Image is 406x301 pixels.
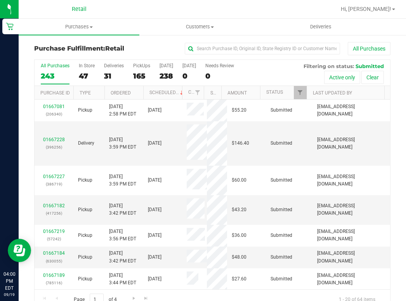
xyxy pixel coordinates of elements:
[324,71,360,84] button: Active only
[149,90,185,95] a: Scheduled
[104,72,124,80] div: 31
[205,63,234,68] div: Needs Review
[43,229,65,234] a: 01667219
[341,6,391,12] span: Hi, [PERSON_NAME]!
[78,206,92,213] span: Pickup
[140,23,260,30] span: Customers
[317,202,385,217] span: [EMAIL_ADDRESS][DOMAIN_NAME]
[317,272,385,287] span: [EMAIL_ADDRESS][DOMAIN_NAME]
[139,19,260,35] a: Customers
[43,250,65,256] a: 01667184
[232,254,246,261] span: $48.00
[317,103,385,118] span: [EMAIL_ADDRESS][DOMAIN_NAME]
[317,173,385,188] span: [EMAIL_ADDRESS][DOMAIN_NAME]
[205,72,234,80] div: 0
[41,63,69,68] div: All Purchases
[271,107,292,114] span: Submitted
[8,239,31,262] iframe: Resource center
[104,63,124,68] div: Deliveries
[105,45,124,52] span: Retail
[80,90,91,96] a: Type
[19,19,139,35] a: Purchases
[109,103,136,118] span: [DATE] 2:58 PM EDT
[72,6,87,12] span: Retail
[317,250,385,264] span: [EMAIL_ADDRESS][DOMAIN_NAME]
[148,254,161,261] span: [DATE]
[188,89,212,95] a: Customer
[232,232,246,239] span: $36.00
[109,202,136,217] span: [DATE] 3:42 PM EDT
[3,271,15,292] p: 04:00 PM EDT
[39,279,69,287] p: (785116)
[19,23,139,30] span: Purchases
[271,254,292,261] span: Submitted
[6,23,14,30] inline-svg: Retail
[300,23,342,30] span: Deliveries
[271,140,292,147] span: Submitted
[271,232,292,239] span: Submitted
[43,104,65,109] a: 01667081
[266,89,283,95] a: Status
[232,140,249,147] span: $146.40
[39,257,69,265] p: (630055)
[111,90,131,96] a: Ordered
[39,143,69,151] p: (396256)
[317,228,385,243] span: [EMAIL_ADDRESS][DOMAIN_NAME]
[232,107,246,114] span: $55.20
[148,206,161,213] span: [DATE]
[3,292,15,297] p: 09/19
[348,42,390,55] button: All Purchases
[43,137,65,142] a: 01667228
[78,140,94,147] span: Delivery
[313,90,352,96] a: Last Updated By
[271,275,292,283] span: Submitted
[148,275,161,283] span: [DATE]
[109,272,136,287] span: [DATE] 3:44 PM EDT
[43,203,65,208] a: 01667182
[304,63,354,69] span: Filtering on status:
[79,63,95,68] div: In Store
[109,173,136,188] span: [DATE] 3:59 PM EDT
[185,43,340,54] input: Search Purchase ID, Original ID, State Registry ID or Customer Name...
[133,63,150,68] div: PickUps
[78,275,92,283] span: Pickup
[317,136,385,151] span: [EMAIL_ADDRESS][DOMAIN_NAME]
[191,86,204,99] a: Filter
[133,72,150,80] div: 165
[109,228,136,243] span: [DATE] 3:56 PM EDT
[39,180,69,188] p: (386719)
[356,63,384,69] span: Submitted
[182,63,196,68] div: [DATE]
[39,110,69,118] p: (206340)
[148,140,161,147] span: [DATE]
[271,177,292,184] span: Submitted
[40,90,70,96] a: Purchase ID
[294,86,307,99] a: Filter
[78,254,92,261] span: Pickup
[43,174,65,179] a: 01667227
[148,107,161,114] span: [DATE]
[232,177,246,184] span: $60.00
[78,177,92,184] span: Pickup
[78,107,92,114] span: Pickup
[210,90,251,96] a: State Registry ID
[34,45,153,52] h3: Purchase Fulfillment:
[148,177,161,184] span: [DATE]
[182,72,196,80] div: 0
[43,273,65,278] a: 01667189
[148,232,161,239] span: [DATE]
[39,210,69,217] p: (417256)
[160,72,173,80] div: 238
[160,63,173,68] div: [DATE]
[79,72,95,80] div: 47
[41,72,69,80] div: 243
[109,250,136,264] span: [DATE] 3:42 PM EDT
[78,232,92,239] span: Pickup
[232,206,246,213] span: $43.20
[260,19,381,35] a: Deliveries
[227,90,247,96] a: Amount
[361,71,384,84] button: Clear
[232,275,246,283] span: $27.60
[271,206,292,213] span: Submitted
[109,136,136,151] span: [DATE] 3:59 PM EDT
